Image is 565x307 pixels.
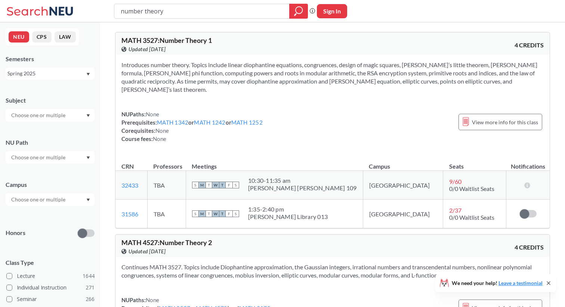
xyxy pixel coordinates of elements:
[449,185,494,192] span: 0/0 Waitlist Seats
[6,283,95,292] label: Individual Instruction
[498,280,543,286] a: Leave a testimonial
[363,200,443,228] td: [GEOGRAPHIC_DATA]
[147,200,186,228] td: TBA
[6,55,95,63] div: Semesters
[6,259,95,267] span: Class Type
[86,156,90,159] svg: Dropdown arrow
[472,118,538,127] span: View more info for this class
[443,155,506,171] th: Seats
[199,182,206,188] span: M
[194,119,225,126] a: MATH 1242
[6,109,95,122] div: Dropdown arrow
[86,295,95,303] span: 266
[212,182,219,188] span: W
[7,69,86,78] div: Spring 2025
[121,162,134,170] div: CRN
[515,243,544,251] span: 4 CREDITS
[86,283,95,292] span: 271
[206,182,212,188] span: T
[219,210,226,217] span: T
[121,182,138,189] a: 32433
[363,171,443,200] td: [GEOGRAPHIC_DATA]
[515,41,544,49] span: 4 CREDITS
[231,119,263,126] a: MATH 1252
[449,207,461,214] span: 2 / 37
[9,31,29,43] button: NEU
[86,73,90,76] svg: Dropdown arrow
[248,206,328,213] div: 1:35 - 2:40 pm
[147,155,186,171] th: Professors
[452,281,543,286] span: We need your help!
[155,127,169,134] span: None
[317,4,347,18] button: Sign In
[506,155,550,171] th: Notifications
[289,4,308,19] div: magnifying glass
[6,271,95,281] label: Lecture
[226,210,232,217] span: F
[121,263,544,279] section: Continues MATH 3527. Topics include Diophantine approximation, the Gaussian integers, irrational ...
[186,155,363,171] th: Meetings
[146,111,159,118] span: None
[6,193,95,206] div: Dropdown arrow
[449,178,461,185] span: 9 / 60
[129,247,166,256] span: Updated [DATE]
[219,182,226,188] span: T
[55,31,76,43] button: LAW
[192,182,199,188] span: S
[232,182,239,188] span: S
[6,151,95,164] div: Dropdown arrow
[192,210,199,217] span: S
[121,238,212,247] span: MATH 4527 : Number Theory 2
[248,184,357,192] div: [PERSON_NAME] [PERSON_NAME] 109
[157,119,188,126] a: MATH 1342
[6,138,95,147] div: NU Path
[6,294,95,304] label: Seminar
[83,272,95,280] span: 1644
[248,213,328,220] div: [PERSON_NAME] Library 013
[147,171,186,200] td: TBA
[6,229,25,237] p: Honors
[449,214,494,221] span: 0/0 Waitlist Seats
[86,198,90,201] svg: Dropdown arrow
[6,181,95,189] div: Campus
[199,210,206,217] span: M
[146,297,159,303] span: None
[153,135,166,142] span: None
[294,6,303,16] svg: magnifying glass
[121,36,212,44] span: MATH 3527 : Number Theory 1
[248,177,357,184] div: 10:30 - 11:35 am
[120,5,284,18] input: Class, professor, course number, "phrase"
[121,210,138,217] a: 31586
[129,45,166,53] span: Updated [DATE]
[7,111,70,120] input: Choose one or multiple
[121,61,544,94] section: Introduces number theory. Topics include linear diophantine equations, congruences, design of mag...
[226,182,232,188] span: F
[86,114,90,117] svg: Dropdown arrow
[32,31,52,43] button: CPS
[206,210,212,217] span: T
[6,68,95,79] div: Spring 2025Dropdown arrow
[121,110,263,143] div: NUPaths: Prerequisites: or or Corequisites: Course fees:
[6,96,95,104] div: Subject
[363,155,443,171] th: Campus
[7,195,70,204] input: Choose one or multiple
[212,210,219,217] span: W
[7,153,70,162] input: Choose one or multiple
[232,210,239,217] span: S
